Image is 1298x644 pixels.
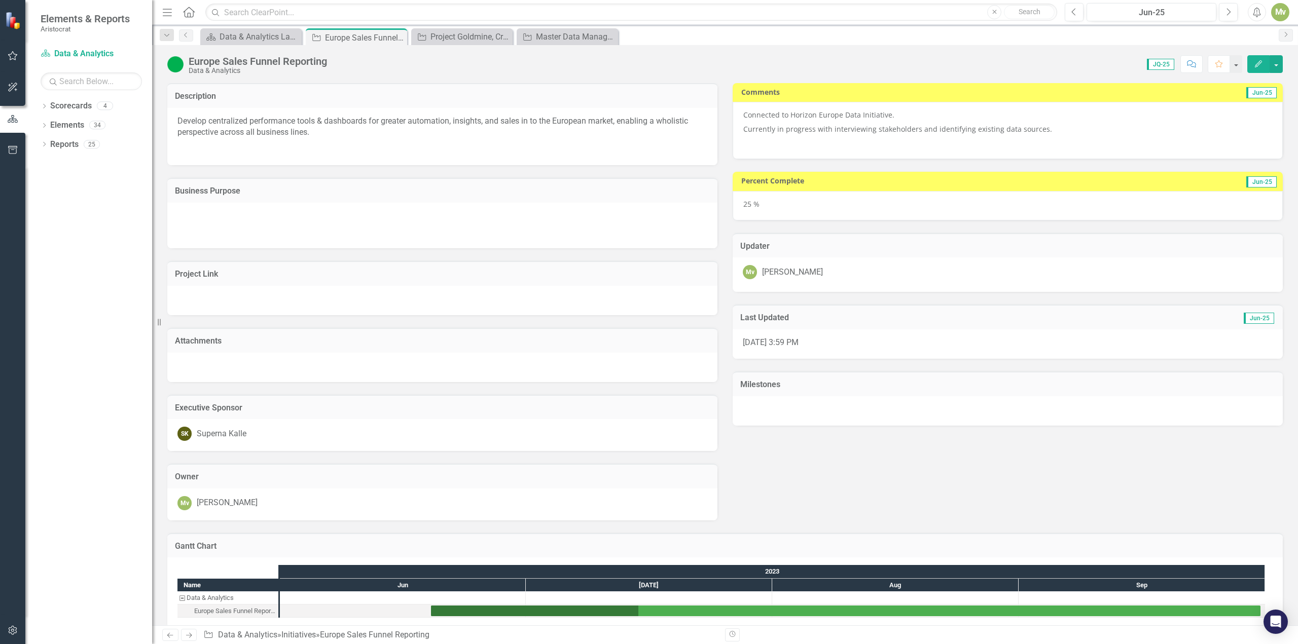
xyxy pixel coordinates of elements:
h3: Percent Complete [741,177,1099,184]
div: Task: Start date: 2023-06-19 End date: 2023-09-30 [431,605,1260,616]
div: Project Goldmine, Cross Pillar Game Recommendation [430,30,510,43]
input: Search ClearPoint... [205,4,1057,21]
a: Project Goldmine, Cross Pillar Game Recommendation [414,30,510,43]
div: 25 % [733,191,1283,220]
div: Mv [743,265,757,279]
div: Mv [177,496,192,510]
div: Europe Sales Funnel Reporting [189,56,327,67]
div: [DATE] 3:59 PM [733,329,1283,359]
a: Scorecards [50,100,92,112]
div: 2023 [280,565,1265,578]
a: Data & Analytics [218,630,277,639]
div: Master Data Management for Land Based Gaming [536,30,616,43]
button: Jun-25 [1087,3,1216,21]
span: Elements & Reports [41,13,130,25]
div: Jun-25 [1090,7,1213,19]
div: Jul [526,579,772,592]
p: Currently in progress with interviewing stakeholders and identifying existing data sources. [743,122,1272,136]
a: Data & Analytics [41,48,142,60]
h3: Last Updated [740,313,1065,322]
input: Search Below... [41,72,142,90]
span: Jun-25 [1244,313,1274,324]
span: Jun-25 [1246,87,1277,98]
h3: Milestones [740,380,1275,389]
h3: Attachments [175,336,710,346]
h3: Project Link [175,270,710,279]
h3: Business Purpose [175,186,710,196]
h3: Updater [740,242,1275,251]
div: Superna Kalle [197,428,246,440]
div: [PERSON_NAME] [197,497,258,509]
div: Europe Sales Funnel Reporting [194,604,275,618]
span: Jun-25 [1246,176,1277,187]
div: Data & Analytics [189,67,327,74]
div: » » [203,629,717,641]
div: 25 [84,140,100,148]
div: Aug [772,579,1019,592]
div: Data & Analytics [177,591,278,604]
div: Task: Start date: 2023-06-19 End date: 2023-09-30 [177,604,278,618]
small: Aristocrat [41,25,130,33]
div: Data & Analytics [187,591,234,604]
div: Europe Sales Funnel Reporting [325,31,405,44]
h3: Description [175,92,710,101]
div: Europe Sales Funnel Reporting [177,604,278,618]
h3: Owner [175,472,710,481]
img: ClearPoint Strategy [5,11,24,30]
div: Task: Data & Analytics Start date: 2023-06-19 End date: 2023-06-20 [177,591,278,604]
button: Search [1004,5,1055,19]
a: Reports [50,139,79,150]
h3: Comments [741,88,1037,96]
div: Open Intercom Messenger [1264,610,1288,634]
button: Mv [1271,3,1289,21]
span: Search [1019,8,1040,16]
div: Europe Sales Funnel Reporting [320,630,429,639]
div: [PERSON_NAME] [762,267,823,278]
a: Master Data Management for Land Based Gaming [519,30,616,43]
h3: Gantt Chart [175,542,1275,551]
div: 34 [89,121,105,130]
p: Connected to Horizon Europe Data Initiative. [743,110,1272,122]
h3: Executive Sponsor [175,403,710,412]
span: JQ-25 [1147,59,1174,70]
img: On Track [167,56,184,72]
div: Data & Analytics Landing Page [220,30,299,43]
p: Develop centralized performance tools & dashboards for greater automation, insights, and sales in... [177,116,707,139]
div: Name [177,579,278,591]
div: SK [177,427,192,441]
a: Data & Analytics Landing Page [203,30,299,43]
a: Initiatives [281,630,316,639]
div: Jun [280,579,526,592]
div: Sep [1019,579,1265,592]
a: Elements [50,120,84,131]
div: 4 [97,102,113,110]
